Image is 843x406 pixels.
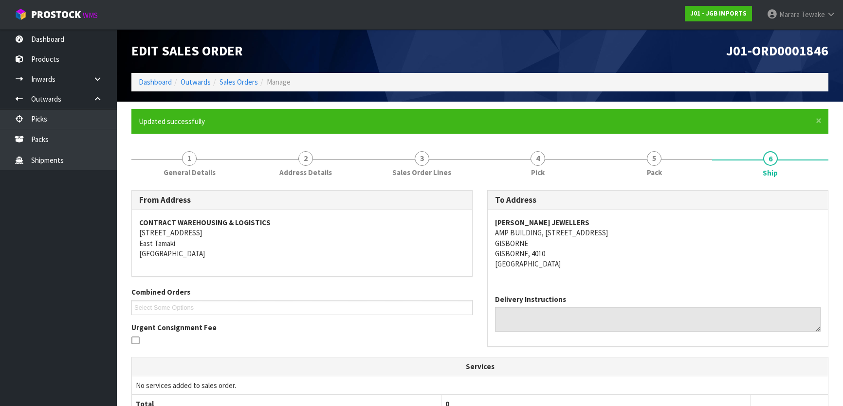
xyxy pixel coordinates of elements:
span: General Details [164,167,216,177]
span: Pick [531,167,545,177]
label: Urgent Consignment Fee [131,322,217,333]
strong: J01 - JGB IMPORTS [690,9,747,18]
span: Ship [763,168,778,178]
a: Dashboard [139,77,172,87]
a: J01 - JGB IMPORTS [685,6,752,21]
span: Address Details [279,167,332,177]
th: Services [132,357,828,376]
label: Combined Orders [131,287,190,297]
span: 1 [182,151,197,166]
address: [STREET_ADDRESS] East Tamaki [GEOGRAPHIC_DATA] [139,217,465,259]
small: WMS [83,11,98,20]
span: Pack [647,167,662,177]
span: 2 [298,151,313,166]
h3: To Address [495,195,821,205]
span: Manage [267,77,291,87]
a: Outwards [181,77,211,87]
label: Delivery Instructions [495,294,566,304]
a: Sales Orders [220,77,258,87]
span: 5 [647,151,661,166]
img: cube-alt.png [15,8,27,20]
span: 4 [531,151,545,166]
h3: From Address [139,195,465,205]
span: J01-ORD0001846 [726,42,828,59]
span: 6 [763,151,778,166]
span: Updated successfully [139,117,205,126]
span: 3 [415,151,429,166]
span: Edit Sales Order [131,42,243,59]
strong: [PERSON_NAME] JEWELLERS [495,218,589,227]
span: Sales Order Lines [392,167,451,177]
span: Tewake [801,10,825,19]
span: × [816,114,822,127]
span: ProStock [31,8,81,21]
span: Marara [779,10,800,19]
strong: CONTRACT WAREHOUSING & LOGISTICS [139,218,271,227]
td: No services added to sales order. [132,376,828,394]
address: AMP BUILDING, [STREET_ADDRESS] GISBORNE GISBORNE, 4010 [GEOGRAPHIC_DATA] [495,217,821,269]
